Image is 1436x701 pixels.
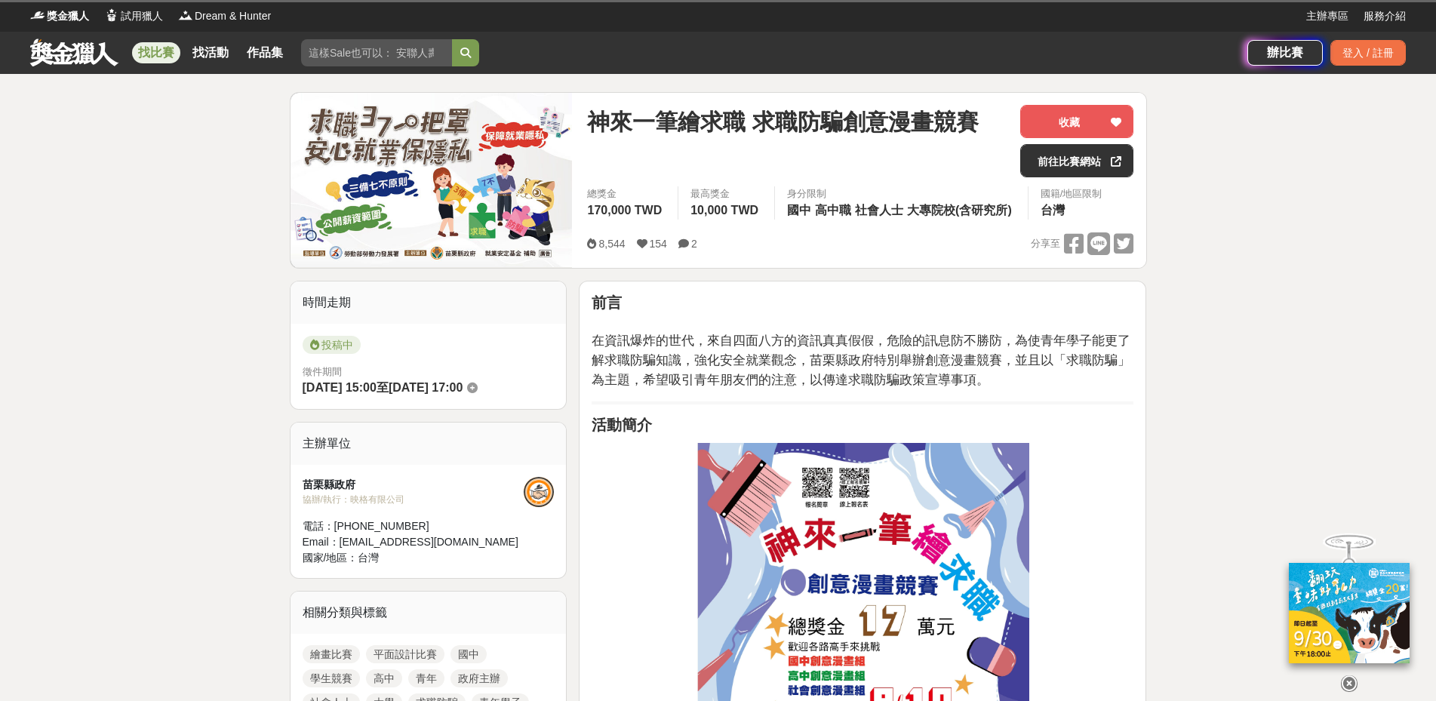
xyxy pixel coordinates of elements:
[303,518,524,534] div: 電話： [PHONE_NUMBER]
[303,493,524,506] div: 協辦/執行： 映格有限公司
[815,204,851,217] span: 高中職
[178,8,193,23] img: Logo
[291,281,567,324] div: 時間走期
[408,669,444,687] a: 青年
[121,8,163,24] span: 試用獵人
[104,8,119,23] img: Logo
[1031,232,1060,255] span: 分享至
[1306,8,1348,24] a: 主辦專區
[787,204,811,217] span: 國中
[241,42,289,63] a: 作品集
[1041,186,1102,201] div: 國籍/地區限制
[389,381,463,394] span: [DATE] 17:00
[366,645,444,663] a: 平面設計比賽
[690,204,758,217] span: 10,000 TWD
[291,423,567,465] div: 主辦單位
[178,8,271,24] a: LogoDream & Hunter
[1330,40,1406,66] div: 登入 / 註冊
[303,552,358,564] span: 國家/地區：
[303,645,360,663] a: 繪畫比賽
[592,417,652,433] strong: 活動簡介
[1020,105,1133,138] button: 收藏
[104,8,163,24] a: Logo試用獵人
[690,186,762,201] span: 最高獎金
[650,238,667,250] span: 154
[598,238,625,250] span: 8,544
[303,381,377,394] span: [DATE] 15:00
[691,238,697,250] span: 2
[1289,563,1410,663] img: ff197300-f8ee-455f-a0ae-06a3645bc375.jpg
[303,534,524,550] div: Email： [EMAIL_ADDRESS][DOMAIN_NAME]
[787,186,1016,201] div: 身分限制
[377,381,389,394] span: 至
[291,93,573,267] img: Cover Image
[303,366,342,377] span: 徵件期間
[195,8,271,24] span: Dream & Hunter
[450,645,487,663] a: 國中
[587,105,978,139] span: 神來一筆繪求職 求職防騙創意漫畫競賽
[587,186,666,201] span: 總獎金
[1247,40,1323,66] a: 辦比賽
[587,204,662,217] span: 170,000 TWD
[47,8,89,24] span: 獎金獵人
[291,592,567,634] div: 相關分類與標籤
[366,669,402,687] a: 高中
[132,42,180,63] a: 找比賽
[1364,8,1406,24] a: 服務介紹
[358,552,379,564] span: 台灣
[592,294,622,311] strong: 前言
[450,669,508,687] a: 政府主辦
[907,204,1012,217] span: 大專院校(含研究所)
[1020,144,1133,177] a: 前往比賽網站
[186,42,235,63] a: 找活動
[30,8,45,23] img: Logo
[301,39,452,66] input: 這樣Sale也可以： 安聯人壽創意銷售法募集
[1041,204,1065,217] span: 台灣
[592,333,1130,387] span: 在資訊爆炸的世代，來自四面八方的資訊真真假假，危險的訊息防不勝防，為使青年學子能更了解求職防騙知識，強化安全就業觀念，苗栗縣政府特別舉辦創意漫畫競賽，並且以「求職防騙」為主題，希望吸引青年朋友們...
[855,204,903,217] span: 社會人士
[303,336,361,354] span: 投稿中
[303,669,360,687] a: 學生競賽
[30,8,89,24] a: Logo獎金獵人
[303,477,524,493] div: 苗栗縣政府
